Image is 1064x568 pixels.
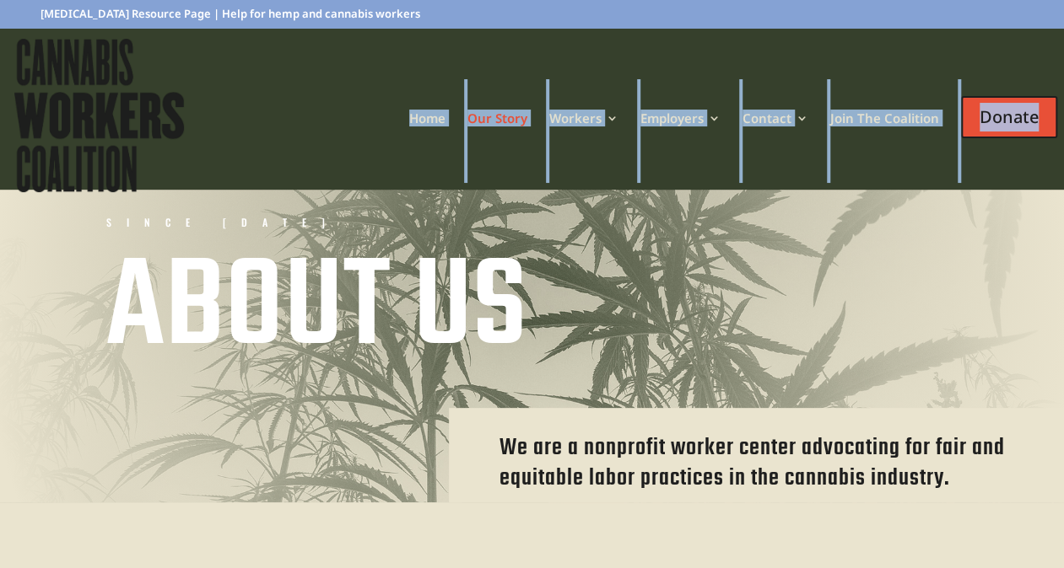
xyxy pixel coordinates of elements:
[10,35,188,196] img: Cannabis Workers Coalition
[106,211,787,244] h3: Since [DATE]
[743,112,808,169] a: Contact
[467,112,527,169] a: Our Story
[830,112,939,169] a: Join The Coalition
[500,433,1013,502] h1: We are a nonprofit worker center advocating for fair and equitable labor practices in the cannabi...
[640,112,721,169] a: Employers
[409,112,446,169] a: Home
[549,112,618,169] a: Workers
[961,96,1057,138] span: Donate
[961,79,1057,183] a: Donate
[41,8,420,28] a: [MEDICAL_DATA] Resource Page | Help for hemp and cannabis workers
[106,244,787,387] h2: ABOUT US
